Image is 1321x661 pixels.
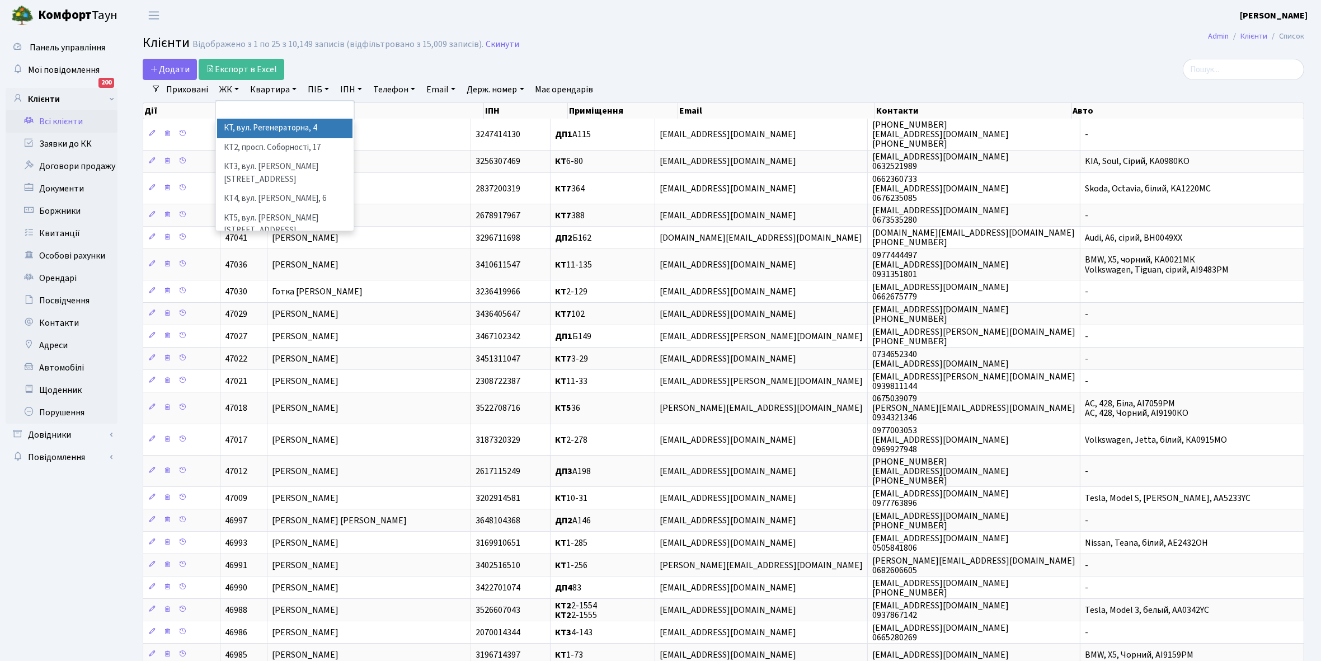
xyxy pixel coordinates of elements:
[476,434,520,446] span: 3187320329
[872,281,1009,303] span: [EMAIL_ADDRESS][DOMAIN_NAME] 0662675779
[555,609,571,621] b: КТ2
[660,259,796,271] span: [EMAIL_ADDRESS][DOMAIN_NAME]
[143,33,190,53] span: Клієнти
[476,375,520,387] span: 2308722387
[872,577,1009,599] span: [EMAIL_ADDRESS][DOMAIN_NAME] [PHONE_NUMBER]
[1085,465,1088,477] span: -
[225,514,247,527] span: 46997
[660,330,863,343] span: [EMAIL_ADDRESS][PERSON_NAME][DOMAIN_NAME]
[272,402,339,414] span: [PERSON_NAME]
[369,80,420,99] a: Телефон
[143,103,220,119] th: Дії
[1085,582,1088,594] span: -
[225,330,247,343] span: 47027
[225,375,247,387] span: 47021
[555,465,572,477] b: ДП3
[872,532,1009,554] span: [EMAIL_ADDRESS][DOMAIN_NAME] 0505841806
[872,599,1009,621] span: [EMAIL_ADDRESS][DOMAIN_NAME] 0937867142
[28,64,100,76] span: Мої повідомлення
[555,156,583,168] span: 6-80
[872,303,1009,325] span: [EMAIL_ADDRESS][DOMAIN_NAME] [PHONE_NUMBER]
[555,649,566,661] b: КТ
[476,330,520,343] span: 3467102342
[225,308,247,320] span: 47029
[476,582,520,594] span: 3422701074
[225,353,247,365] span: 47022
[272,492,339,504] span: [PERSON_NAME]
[6,289,117,312] a: Посвідчення
[476,537,520,549] span: 3169910651
[872,622,1009,644] span: [EMAIL_ADDRESS][DOMAIN_NAME] 0665280269
[270,103,484,119] th: ПІБ
[476,182,520,195] span: 2837200319
[555,353,588,365] span: 3-29
[476,514,520,527] span: 3648104368
[6,222,117,245] a: Квитанції
[462,80,528,99] a: Держ. номер
[660,514,796,527] span: [EMAIL_ADDRESS][DOMAIN_NAME]
[872,649,1009,661] span: [EMAIL_ADDRESS][DOMAIN_NAME]
[476,465,520,477] span: 2617115249
[660,209,796,222] span: [EMAIL_ADDRESS][DOMAIN_NAME]
[6,424,117,446] a: Довідники
[1240,9,1308,22] a: [PERSON_NAME]
[1085,649,1193,661] span: BMW, X5, Чорний, AI9159PM
[6,110,117,133] a: Всі клієнти
[225,559,247,571] span: 46991
[1072,103,1305,119] th: Авто
[555,330,591,343] span: Б149
[872,249,1009,280] span: 0977444497 [EMAIL_ADDRESS][DOMAIN_NAME] 0931351801
[6,59,117,81] a: Мої повідомлення200
[1085,128,1088,140] span: -
[555,308,585,320] span: 102
[660,537,796,549] span: [EMAIL_ADDRESS][DOMAIN_NAME]
[555,626,571,639] b: КТ3
[872,326,1075,348] span: [EMAIL_ADDRESS][PERSON_NAME][DOMAIN_NAME] [PHONE_NUMBER]
[555,514,591,527] span: А146
[660,492,796,504] span: [EMAIL_ADDRESS][DOMAIN_NAME]
[6,379,117,401] a: Щоденник
[484,103,568,119] th: ІПН
[225,285,247,298] span: 47030
[555,330,572,343] b: ДП1
[476,308,520,320] span: 3436405647
[555,375,587,387] span: 11-33
[1085,434,1227,446] span: Volkswagen, Jetta, білий, КА0915МО
[30,41,105,54] span: Панель управління
[476,232,520,244] span: 3296711698
[872,151,1009,172] span: [EMAIL_ADDRESS][DOMAIN_NAME] 0632521989
[875,103,1072,119] th: Контакти
[660,375,863,387] span: [EMAIL_ADDRESS][PERSON_NAME][DOMAIN_NAME]
[272,582,339,594] span: [PERSON_NAME]
[486,39,519,50] a: Скинути
[215,80,243,99] a: ЖК
[217,189,352,209] li: КТ4, вул. [PERSON_NAME], 6
[6,133,117,155] a: Заявки до КК
[192,39,483,50] div: Відображено з 1 по 25 з 10,149 записів (відфільтровано з 15,009 записів).
[476,353,520,365] span: 3451311047
[272,232,339,244] span: [PERSON_NAME]
[38,6,92,24] b: Комфорт
[1085,537,1208,549] span: Nissan, Teana, білий, AE2432OH
[660,128,796,140] span: [EMAIL_ADDRESS][DOMAIN_NAME]
[660,308,796,320] span: [EMAIL_ADDRESS][DOMAIN_NAME]
[555,353,571,365] b: КТ7
[660,604,796,616] span: [EMAIL_ADDRESS][DOMAIN_NAME]
[1085,375,1088,387] span: -
[1240,10,1308,22] b: [PERSON_NAME]
[1208,30,1229,42] a: Admin
[1085,232,1182,244] span: Audi, A6, сірий, ВН0049ХХ
[555,182,585,195] span: 364
[872,227,1075,249] span: [DOMAIN_NAME][EMAIL_ADDRESS][DOMAIN_NAME] [PHONE_NUMBER]
[1085,209,1088,222] span: -
[555,559,566,571] b: КТ
[272,604,339,616] span: [PERSON_NAME]
[272,353,339,365] span: [PERSON_NAME]
[660,434,796,446] span: [EMAIL_ADDRESS][DOMAIN_NAME]
[225,402,247,414] span: 47018
[1183,59,1304,80] input: Пошук...
[225,465,247,477] span: 47012
[872,487,1009,509] span: [EMAIL_ADDRESS][DOMAIN_NAME] 0977763896
[555,492,566,504] b: КТ
[872,371,1075,392] span: [EMAIL_ADDRESS][PERSON_NAME][DOMAIN_NAME] 0939811144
